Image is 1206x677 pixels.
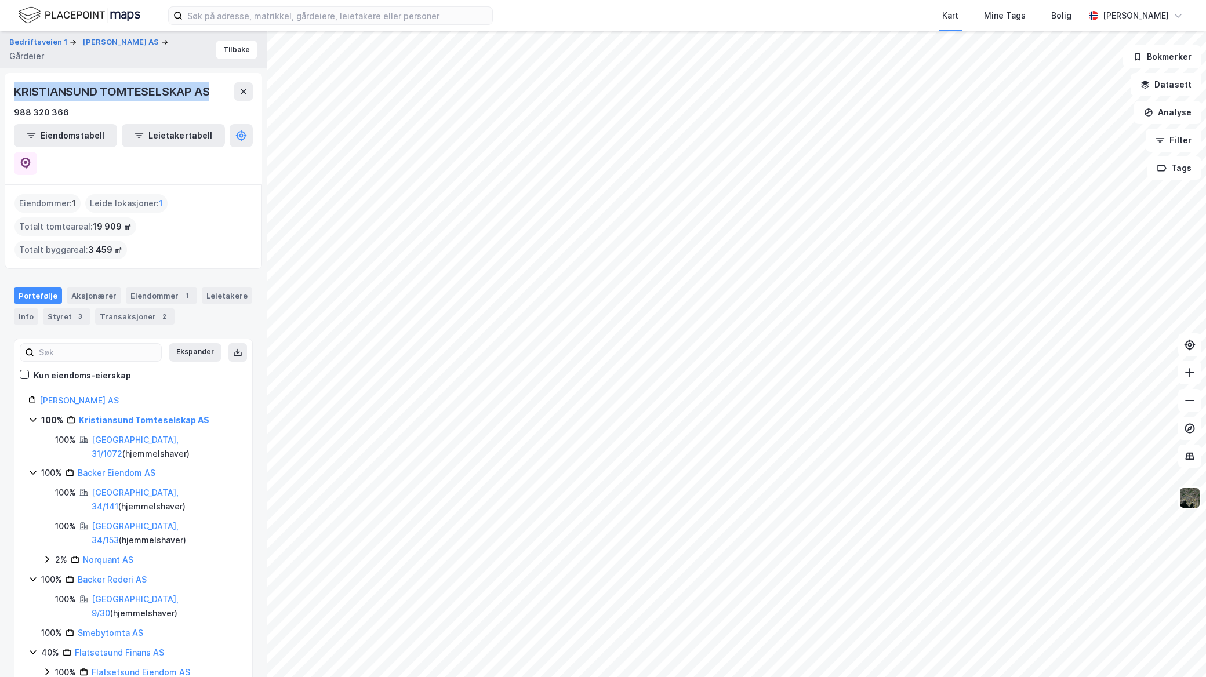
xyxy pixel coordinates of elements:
div: 40% [41,646,59,660]
img: logo.f888ab2527a4732fd821a326f86c7f29.svg [19,5,140,26]
a: [GEOGRAPHIC_DATA], 34/141 [92,487,179,511]
div: 3 [74,311,86,322]
div: Bolig [1051,9,1071,23]
button: Tilbake [216,41,257,59]
button: Bedriftsveien 1 [9,37,70,48]
div: 2 [158,311,170,322]
a: Smebytomta AS [78,628,143,638]
a: [GEOGRAPHIC_DATA], 34/153 [92,521,179,545]
a: Backer Eiendom AS [78,468,155,478]
span: 1 [72,196,76,210]
div: Totalt tomteareal : [14,217,136,236]
div: 100% [55,519,76,533]
span: 19 909 ㎡ [93,220,132,234]
div: Kontrollprogram for chat [1148,621,1206,677]
div: Aksjonærer [67,287,121,304]
div: Gårdeier [9,49,44,63]
div: 100% [55,592,76,606]
span: 1 [159,196,163,210]
div: Kart [942,9,958,23]
input: Søk på adresse, matrikkel, gårdeiere, leietakere eller personer [183,7,492,24]
div: ( hjemmelshaver ) [92,486,238,514]
div: 100% [41,413,63,427]
button: Eiendomstabell [14,124,117,147]
iframe: Chat Widget [1148,621,1206,677]
a: Flatsetsund Finans AS [75,647,164,657]
a: Kristiansund Tomteselskap AS [79,415,209,425]
span: 3 459 ㎡ [88,243,122,257]
div: ( hjemmelshaver ) [92,433,238,461]
button: Leietakertabell [122,124,225,147]
div: KRISTIANSUND TOMTESELSKAP AS [14,82,212,101]
button: [PERSON_NAME] AS [83,37,161,48]
input: Søk [34,344,161,361]
a: [GEOGRAPHIC_DATA], 9/30 [92,594,179,618]
div: Styret [43,308,90,325]
div: 2% [55,553,67,567]
div: Eiendommer : [14,194,81,213]
div: Leietakere [202,287,252,304]
button: Analyse [1134,101,1201,124]
div: 100% [41,573,62,587]
a: Flatsetsund Eiendom AS [92,667,190,677]
div: ( hjemmelshaver ) [92,519,238,547]
a: Norquant AS [83,555,133,565]
div: 100% [41,466,62,480]
img: 9k= [1179,487,1201,509]
div: 100% [55,433,76,447]
button: Datasett [1131,73,1201,96]
button: Bokmerker [1123,45,1201,68]
div: Info [14,308,38,325]
button: Ekspander [169,343,221,362]
div: Mine Tags [984,9,1026,23]
button: Filter [1146,129,1201,152]
div: Portefølje [14,287,62,304]
div: 100% [41,626,62,640]
button: Tags [1147,156,1201,180]
div: [PERSON_NAME] [1103,9,1169,23]
a: Backer Rederi AS [78,574,147,584]
div: 988 320 366 [14,105,69,119]
div: ( hjemmelshaver ) [92,592,238,620]
div: 1 [181,290,192,301]
div: Transaksjoner [95,308,175,325]
a: [PERSON_NAME] AS [39,395,119,405]
div: Leide lokasjoner : [85,194,168,213]
div: 100% [55,486,76,500]
div: Kun eiendoms-eierskap [34,369,131,383]
div: Totalt byggareal : [14,241,127,259]
div: Eiendommer [126,287,197,304]
a: [GEOGRAPHIC_DATA], 31/1072 [92,435,179,458]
